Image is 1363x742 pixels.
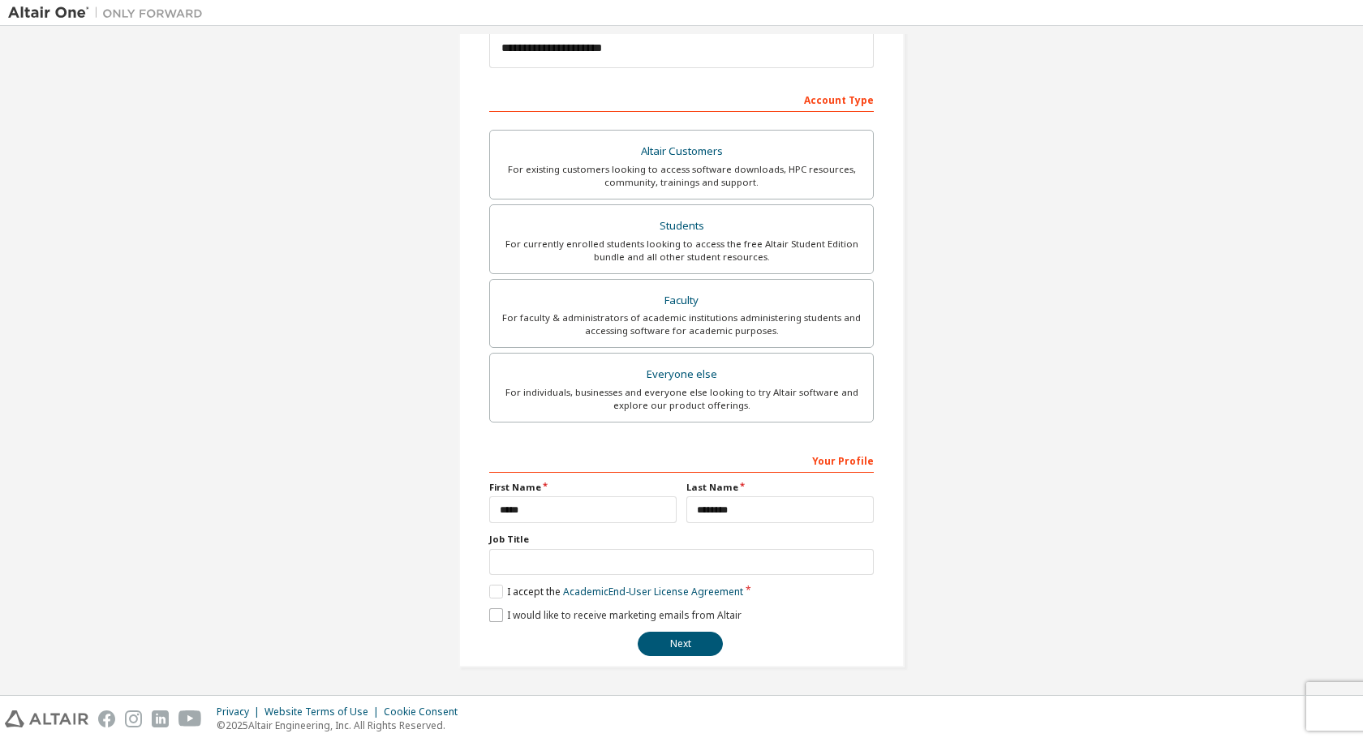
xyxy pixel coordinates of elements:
a: Academic End-User License Agreement [563,585,743,598]
img: Altair One [8,5,211,21]
label: Last Name [686,481,874,494]
div: Account Type [489,86,874,112]
img: facebook.svg [98,710,115,727]
div: For faculty & administrators of academic institutions administering students and accessing softwa... [500,311,863,337]
img: instagram.svg [125,710,142,727]
button: Next [638,632,723,656]
div: Everyone else [500,363,863,386]
label: I accept the [489,585,743,598]
div: For currently enrolled students looking to access the free Altair Student Edition bundle and all ... [500,238,863,264]
div: Website Terms of Use [264,706,384,718]
img: linkedin.svg [152,710,169,727]
img: youtube.svg [178,710,202,727]
label: Job Title [489,533,874,546]
p: © 2025 Altair Engineering, Inc. All Rights Reserved. [217,718,467,732]
div: Privacy [217,706,264,718]
div: Altair Customers [500,140,863,163]
div: Cookie Consent [384,706,467,718]
div: For individuals, businesses and everyone else looking to try Altair software and explore our prod... [500,386,863,412]
div: Your Profile [489,447,874,473]
div: For existing customers looking to access software downloads, HPC resources, community, trainings ... [500,163,863,189]
div: Students [500,215,863,238]
div: Faculty [500,290,863,312]
img: altair_logo.svg [5,710,88,727]
label: I would like to receive marketing emails from Altair [489,608,742,622]
label: First Name [489,481,677,494]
